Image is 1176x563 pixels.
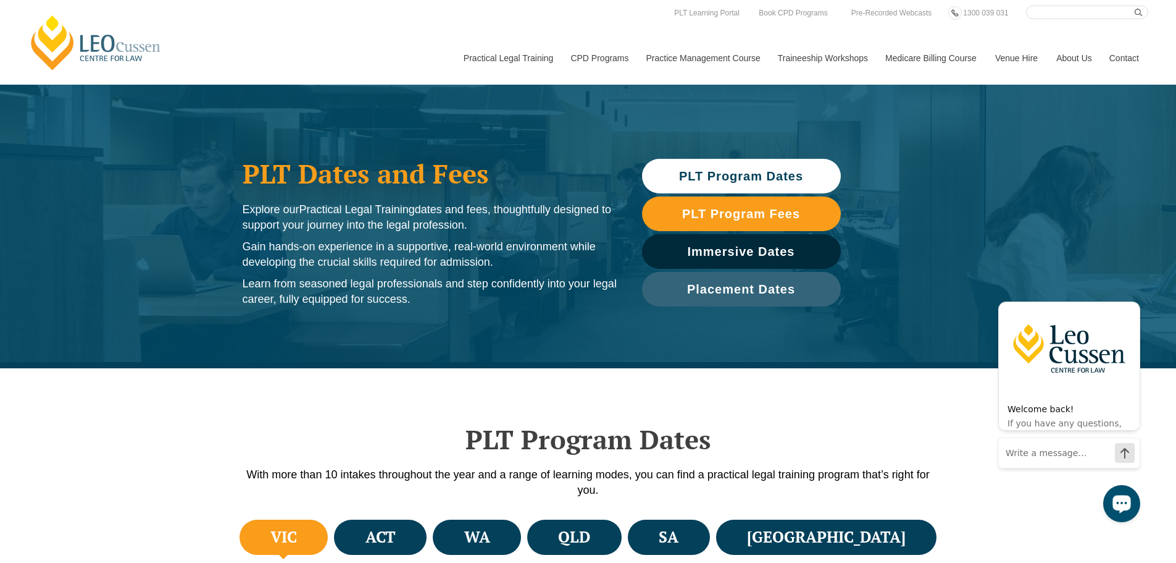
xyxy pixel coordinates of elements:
a: Pre-Recorded Webcasts [848,6,935,20]
a: Placement Dates [642,272,841,307]
a: Book CPD Programs [756,6,830,20]
p: Explore our dates and fees, thoughtfully designed to support your journey into the legal profession. [243,202,617,233]
h4: SA [659,527,678,548]
a: PLT Program Fees [642,197,841,231]
span: Practical Legal Training [299,203,415,216]
a: PLT Program Dates [642,159,841,193]
a: PLT Learning Portal [671,6,743,20]
a: About Us [1047,32,1100,85]
a: Immersive Dates [642,234,841,269]
span: PLT Program Fees [682,208,800,220]
span: 1300 039 031 [963,9,1008,17]
h4: [GEOGRAPHIC_DATA] [747,527,906,548]
a: Practice Management Course [637,32,769,85]
p: Gain hands-on experience in a supportive, real-world environment while developing the crucial ski... [243,239,617,270]
a: Medicare Billing Course [876,32,986,85]
span: PLT Program Dates [679,170,803,182]
p: With more than 10 intakes throughout the year and a range of learning modes, you can find a pract... [236,467,940,498]
a: [PERSON_NAME] Centre for Law [28,14,164,72]
span: Placement Dates [687,283,795,295]
a: Traineeship Workshops [769,32,876,85]
a: Practical Legal Training [454,32,562,85]
h2: PLT Program Dates [236,424,940,455]
h1: PLT Dates and Fees [243,158,617,189]
h4: QLD [558,527,590,548]
h4: ACT [365,527,396,548]
h4: WA [464,527,490,548]
a: Venue Hire [986,32,1047,85]
p: Learn from seasoned legal professionals and step confidently into your legal career, fully equipp... [243,276,617,307]
a: CPD Programs [561,32,636,85]
a: 1300 039 031 [960,6,1011,20]
iframe: LiveChat chat widget [988,278,1145,532]
span: Immersive Dates [688,245,795,258]
a: Contact [1100,32,1148,85]
h4: VIC [270,527,297,548]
